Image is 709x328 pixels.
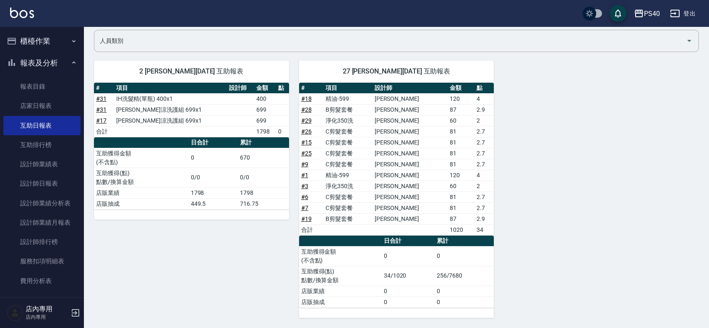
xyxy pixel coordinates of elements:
[299,224,323,235] td: 合計
[3,252,81,271] a: 服務扣項明細表
[474,115,494,126] td: 2
[114,104,227,115] td: [PERSON_NAME]涼洗護組 699x1
[301,95,312,102] a: #18
[189,187,238,198] td: 1798
[435,286,494,297] td: 0
[474,148,494,159] td: 2.7
[323,83,373,94] th: 項目
[474,137,494,148] td: 2.7
[301,215,312,222] a: #19
[373,159,448,170] td: [PERSON_NAME]
[435,266,494,286] td: 256/7680
[631,5,663,22] button: PS40
[474,159,494,170] td: 2.7
[26,305,68,313] h5: 店內專用
[238,198,289,209] td: 716.75
[373,148,448,159] td: [PERSON_NAME]
[254,93,276,104] td: 400
[3,77,81,96] a: 報表目錄
[238,168,289,187] td: 0/0
[299,83,494,236] table: a dense table
[474,224,494,235] td: 34
[94,83,289,137] table: a dense table
[610,5,626,22] button: save
[373,104,448,115] td: [PERSON_NAME]
[323,148,373,159] td: C剪髮套餐
[474,181,494,192] td: 2
[448,213,474,224] td: 87
[448,126,474,137] td: 81
[474,170,494,181] td: 4
[323,192,373,202] td: C剪髮套餐
[189,168,238,187] td: 0/0
[3,30,81,52] button: 櫃檯作業
[3,116,81,135] a: 互助日報表
[448,148,474,159] td: 81
[301,205,308,211] a: #7
[373,170,448,181] td: [PERSON_NAME]
[448,224,474,235] td: 1020
[96,106,107,113] a: #31
[94,83,114,94] th: #
[323,159,373,170] td: C剪髮套餐
[474,213,494,224] td: 2.9
[373,181,448,192] td: [PERSON_NAME]
[3,213,81,232] a: 設計師業績月報表
[299,297,382,307] td: 店販抽成
[301,139,312,146] a: #15
[299,83,323,94] th: #
[189,198,238,209] td: 449.5
[474,202,494,213] td: 2.7
[474,104,494,115] td: 2.9
[299,246,382,266] td: 互助獲得金額 (不含點)
[238,187,289,198] td: 1798
[276,83,289,94] th: 點
[435,297,494,307] td: 0
[448,170,474,181] td: 120
[94,198,189,209] td: 店販抽成
[10,8,34,18] img: Logo
[435,246,494,266] td: 0
[448,192,474,202] td: 81
[323,202,373,213] td: C剪髮套餐
[96,117,107,124] a: #17
[474,192,494,202] td: 2.7
[323,93,373,104] td: 精油-599
[448,83,474,94] th: 金額
[3,52,81,74] button: 報表及分析
[94,126,114,137] td: 合計
[448,181,474,192] td: 60
[644,8,660,19] div: PS40
[448,93,474,104] td: 120
[373,115,448,126] td: [PERSON_NAME]
[299,236,494,308] table: a dense table
[382,246,435,266] td: 0
[94,168,189,187] td: 互助獲得(點) 點數/換算金額
[7,304,23,321] img: Person
[227,83,254,94] th: 設計師
[448,137,474,148] td: 81
[276,126,289,137] td: 0
[3,135,81,155] a: 互助排行榜
[323,181,373,192] td: 淨化350洗
[299,266,382,286] td: 互助獲得(點) 點數/換算金額
[448,202,474,213] td: 81
[96,95,107,102] a: #31
[448,115,474,126] td: 60
[323,126,373,137] td: C剪髮套餐
[114,83,227,94] th: 項目
[301,194,308,200] a: #6
[323,170,373,181] td: 精油-599
[301,150,312,157] a: #25
[323,115,373,126] td: 淨化350洗
[3,294,81,316] button: 客戶管理
[114,93,227,104] td: IH洗髮精(單瓶) 400x1
[104,67,279,76] span: 2 [PERSON_NAME][DATE] 互助報表
[189,137,238,148] th: 日合計
[3,271,81,291] a: 費用分析表
[373,192,448,202] td: [PERSON_NAME]
[301,128,312,135] a: #26
[373,126,448,137] td: [PERSON_NAME]
[373,93,448,104] td: [PERSON_NAME]
[3,96,81,115] a: 店家日報表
